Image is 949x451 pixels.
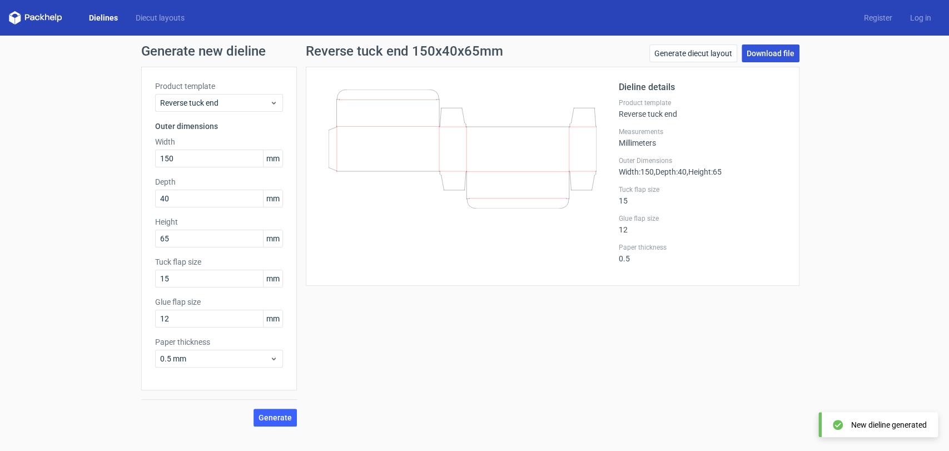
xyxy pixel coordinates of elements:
a: Dielines [80,12,127,23]
span: mm [263,150,282,167]
div: 12 [619,214,786,234]
span: , Depth : 40 [654,167,687,176]
span: mm [263,310,282,327]
div: Reverse tuck end [619,98,786,118]
label: Glue flap size [155,296,283,308]
span: mm [263,230,282,247]
label: Measurements [619,127,786,136]
label: Paper thickness [619,243,786,252]
span: Generate [259,414,292,422]
label: Glue flap size [619,214,786,223]
a: Log in [901,12,940,23]
div: 0.5 [619,243,786,263]
label: Depth [155,176,283,187]
a: Register [855,12,901,23]
div: 15 [619,185,786,205]
label: Tuck flap size [155,256,283,267]
a: Download file [742,44,799,62]
h1: Generate new dieline [141,44,808,58]
h1: Reverse tuck end 150x40x65mm [306,44,503,58]
label: Paper thickness [155,336,283,348]
button: Generate [254,409,297,427]
span: , Height : 65 [687,167,722,176]
h3: Outer dimensions [155,121,283,132]
div: New dieline generated [851,419,927,430]
label: Tuck flap size [619,185,786,194]
span: Width : 150 [619,167,654,176]
a: Generate diecut layout [649,44,737,62]
label: Product template [155,81,283,92]
span: Reverse tuck end [160,97,270,108]
a: Diecut layouts [127,12,193,23]
label: Outer Dimensions [619,156,786,165]
div: Millimeters [619,127,786,147]
label: Product template [619,98,786,107]
label: Width [155,136,283,147]
h2: Dieline details [619,81,786,94]
span: mm [263,270,282,287]
label: Height [155,216,283,227]
span: 0.5 mm [160,353,270,364]
span: mm [263,190,282,207]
